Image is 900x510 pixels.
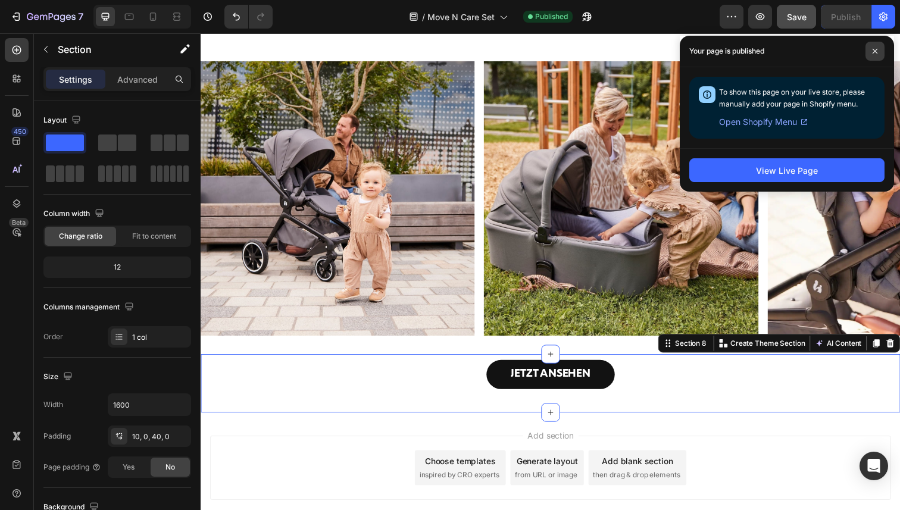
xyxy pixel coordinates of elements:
[11,127,29,136] div: 450
[787,12,807,22] span: Save
[401,446,489,456] span: then drag & drop elements
[43,112,83,129] div: Layout
[860,452,888,480] div: Open Intercom Messenger
[43,331,63,342] div: Order
[821,5,871,29] button: Publish
[201,33,900,510] iframe: Design area
[482,311,519,322] div: Section 8
[108,394,190,415] input: Auto
[317,339,398,359] p: JETZT ANSEHEN
[777,5,816,29] button: Save
[329,405,386,417] span: Add section
[422,11,425,23] span: /
[43,462,101,473] div: Page padding
[579,29,859,309] img: gempages_562478475835868325-99173297-425a-4c99-9132-55902d49164d.webp
[46,259,189,276] div: 12
[223,446,305,456] span: inspired by CRO experts
[59,73,92,86] p: Settings
[43,299,136,315] div: Columns management
[719,87,865,108] span: To show this page on your live store, please manually add your page in Shopify menu.
[132,431,188,442] div: 10, 0, 40, 0
[292,334,423,364] a: JETZT ANSEHEN
[831,11,861,23] div: Publish
[78,10,83,24] p: 7
[123,462,135,473] span: Yes
[132,332,188,343] div: 1 col
[43,431,71,442] div: Padding
[229,431,301,443] div: Choose templates
[689,158,885,182] button: View Live Page
[719,115,797,129] span: Open Shopify Menu
[321,446,385,456] span: from URL or image
[132,231,176,242] span: Fit to content
[59,231,102,242] span: Change ratio
[43,399,63,410] div: Width
[43,369,75,385] div: Size
[689,45,764,57] p: Your page is published
[58,42,155,57] p: Section
[541,311,617,322] p: Create Theme Section
[117,73,158,86] p: Advanced
[9,218,29,227] div: Beta
[756,164,818,177] div: View Live Page
[43,206,107,222] div: Column width
[5,5,89,29] button: 7
[535,11,568,22] span: Published
[625,309,677,324] button: AI Content
[165,462,175,473] span: No
[224,5,273,29] div: Undo/Redo
[410,431,482,443] div: Add blank section
[323,431,385,443] div: Generate layout
[427,11,495,23] span: Move N Care Set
